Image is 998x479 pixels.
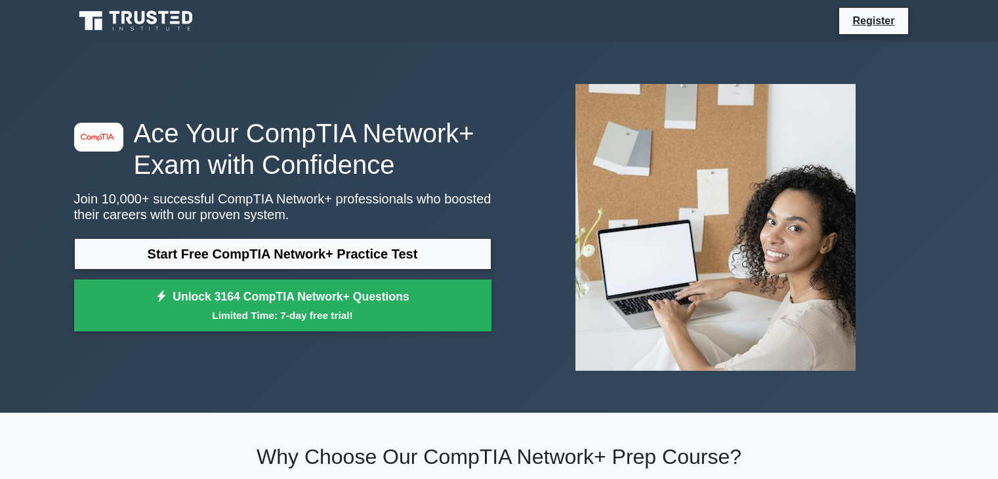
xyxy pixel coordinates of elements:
a: Start Free CompTIA Network+ Practice Test [74,238,491,270]
small: Limited Time: 7-day free trial! [91,308,475,323]
h2: Why Choose Our CompTIA Network+ Prep Course? [74,444,925,469]
a: Unlock 3164 CompTIA Network+ QuestionsLimited Time: 7-day free trial! [74,280,491,332]
h1: Ace Your CompTIA Network+ Exam with Confidence [74,117,491,180]
p: Join 10,000+ successful CompTIA Network+ professionals who boosted their careers with our proven ... [74,191,491,222]
a: Register [844,12,902,29]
